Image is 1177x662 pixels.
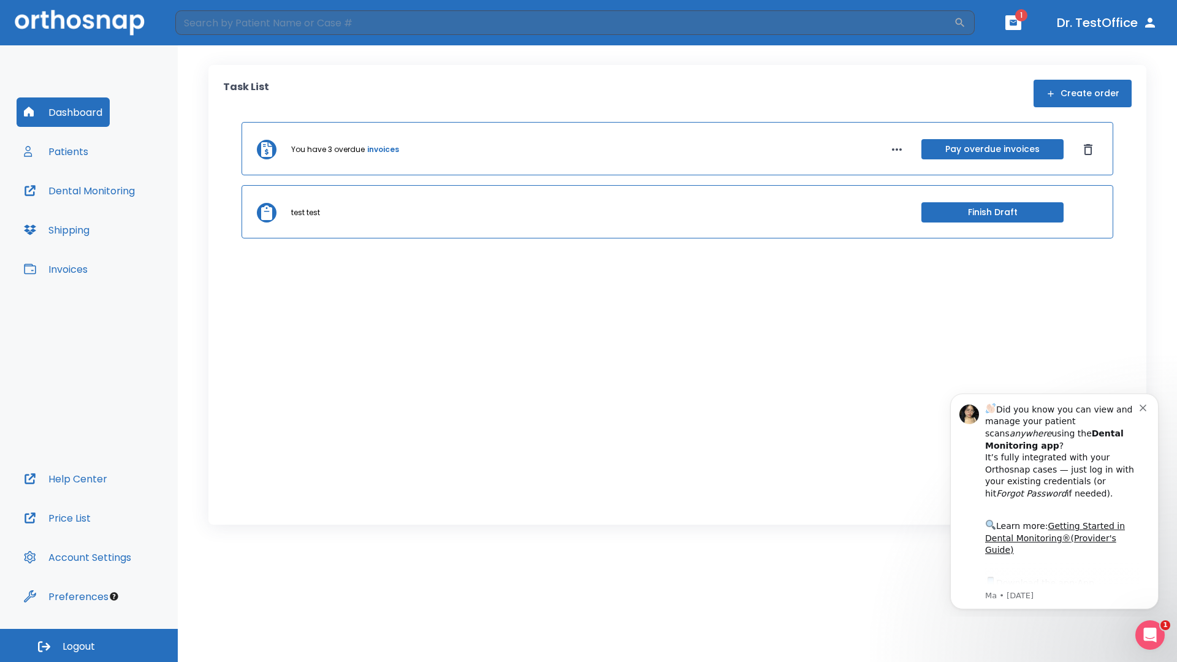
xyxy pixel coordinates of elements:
[53,192,208,255] div: Download the app: | ​ Let us know if you need help getting started!
[1135,620,1165,650] iframe: Intercom live chat
[932,382,1177,617] iframe: Intercom notifications message
[208,19,218,29] button: Dismiss notification
[367,144,399,155] a: invoices
[17,215,97,245] button: Shipping
[17,137,96,166] button: Patients
[17,176,142,205] button: Dental Monitoring
[1015,9,1027,21] span: 1
[17,254,95,284] button: Invoices
[53,196,162,218] a: App Store
[109,591,120,602] div: Tooltip anchor
[17,582,116,611] button: Preferences
[17,97,110,127] button: Dashboard
[17,503,98,533] button: Price List
[291,144,365,155] p: You have 3 overdue
[223,80,269,107] p: Task List
[1160,620,1170,630] span: 1
[17,542,139,572] button: Account Settings
[921,139,1064,159] button: Pay overdue invoices
[53,208,208,219] p: Message from Ma, sent 5w ago
[63,640,95,653] span: Logout
[175,10,954,35] input: Search by Patient Name or Case #
[291,207,320,218] p: test test
[1052,12,1162,34] button: Dr. TestOffice
[1078,140,1098,159] button: Dismiss
[1034,80,1132,107] button: Create order
[15,10,145,35] img: Orthosnap
[17,464,115,493] button: Help Center
[921,202,1064,223] button: Finish Draft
